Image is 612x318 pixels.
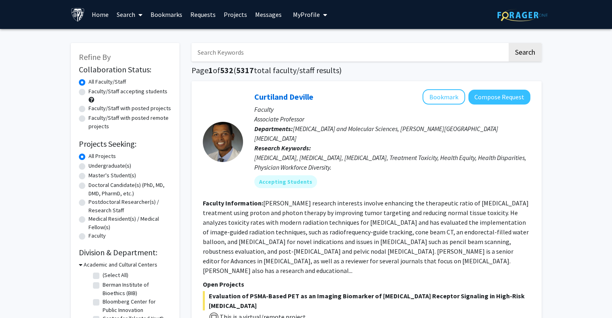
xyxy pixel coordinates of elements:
label: Faculty/Staff with posted remote projects [89,114,171,131]
span: 5317 [236,65,254,75]
input: Search Keywords [192,43,507,62]
h2: Collaboration Status: [79,65,171,74]
p: Associate Professor [254,114,530,124]
label: All Projects [89,152,116,160]
label: Medical Resident(s) / Medical Fellow(s) [89,215,171,232]
b: Faculty Information: [203,199,263,207]
label: (Select All) [103,271,128,279]
span: Refine By [79,52,111,62]
p: Faculty [254,105,530,114]
label: Faculty/Staff with posted projects [89,104,171,113]
b: Research Keywords: [254,144,311,152]
a: Home [88,0,113,29]
iframe: Chat [6,282,34,312]
span: 532 [220,65,233,75]
button: Compose Request to Curtiland Deville [468,90,530,105]
img: ForagerOne Logo [497,9,548,21]
h2: Projects Seeking: [79,139,171,149]
label: Doctoral Candidate(s) (PhD, MD, DMD, PharmD, etc.) [89,181,171,198]
label: Postdoctoral Researcher(s) / Research Staff [89,198,171,215]
span: My Profile [293,10,320,18]
b: Departments: [254,125,293,133]
a: Curtiland Deville [254,92,313,102]
span: Evaluation of PSMA-Based PET as an Imaging Biomarker of [MEDICAL_DATA] Receptor Signaling in High... [203,291,530,310]
label: All Faculty/Staff [89,78,126,86]
a: Projects [220,0,251,29]
label: Undergraduate(s) [89,162,131,170]
h3: Academic and Cultural Centers [84,261,157,269]
img: Johns Hopkins University Logo [71,8,85,22]
label: Bloomberg Center for Public Innovation [103,297,169,314]
a: Messages [251,0,286,29]
div: [MEDICAL_DATA], [MEDICAL_DATA], [MEDICAL_DATA], Treatment Toxicity, Health Equity, Health Dispari... [254,153,530,172]
a: Requests [186,0,220,29]
button: Add Curtiland Deville to Bookmarks [422,89,465,105]
a: Bookmarks [146,0,186,29]
span: 1 [208,65,213,75]
h1: Page of ( total faculty/staff results) [192,66,542,75]
label: Master's Student(s) [89,171,136,180]
label: Faculty/Staff accepting students [89,87,167,96]
p: Open Projects [203,279,530,289]
label: Berman Institute of Bioethics (BIB) [103,281,169,297]
fg-read-more: [PERSON_NAME] research interests involve enhancing the therapeutic ratio of [MEDICAL_DATA] treatm... [203,199,529,275]
h2: Division & Department: [79,248,171,257]
label: Faculty [89,232,106,240]
mat-chip: Accepting Students [254,175,317,188]
button: Search [509,43,542,62]
a: Search [113,0,146,29]
span: [MEDICAL_DATA] and Molecular Sciences, [PERSON_NAME][GEOGRAPHIC_DATA][MEDICAL_DATA] [254,125,498,142]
